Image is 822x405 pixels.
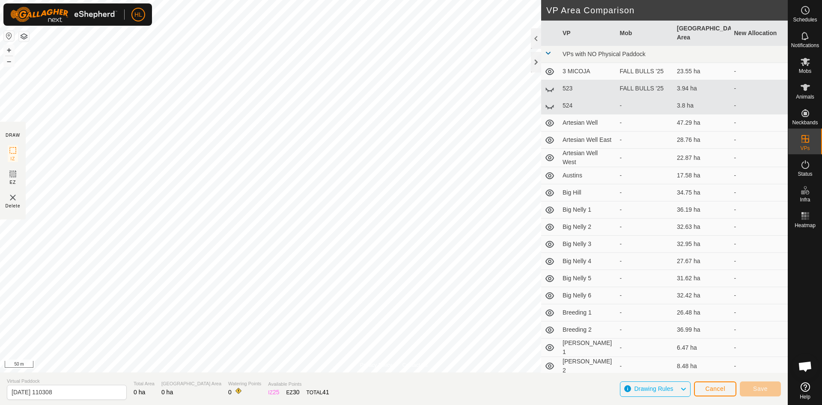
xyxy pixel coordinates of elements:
[673,97,731,114] td: 3.8 ha
[731,219,788,236] td: -
[793,17,817,22] span: Schedules
[4,31,14,41] button: Reset Map
[6,132,20,138] div: DRAW
[731,253,788,270] td: -
[731,149,788,167] td: -
[796,94,814,99] span: Animals
[134,10,142,19] span: HL
[10,179,16,186] span: EZ
[792,120,818,125] span: Neckbands
[616,21,674,46] th: Mob
[731,287,788,304] td: -
[559,270,616,287] td: Big Nelly 5
[7,378,127,385] span: Virtual Paddock
[228,389,232,396] span: 0
[800,146,810,151] span: VPs
[620,325,670,334] div: -
[673,321,731,339] td: 36.99 ha
[731,321,788,339] td: -
[673,357,731,375] td: 8.48 ha
[268,388,279,397] div: IZ
[791,43,819,48] span: Notifications
[792,354,818,379] div: Open chat
[161,380,221,387] span: [GEOGRAPHIC_DATA] Area
[673,167,731,184] td: 17.58 ha
[731,184,788,201] td: -
[559,321,616,339] td: Breeding 2
[620,222,670,231] div: -
[800,197,810,202] span: Infra
[286,388,300,397] div: EZ
[161,389,173,396] span: 0 ha
[546,5,788,15] h2: VP Area Comparison
[620,291,670,300] div: -
[800,394,810,399] span: Help
[228,380,261,387] span: Watering Points
[559,219,616,236] td: Big Nelly 2
[273,389,280,396] span: 25
[620,118,670,127] div: -
[620,362,670,371] div: -
[673,149,731,167] td: 22.87 ha
[673,201,731,219] td: 36.19 ha
[4,56,14,66] button: –
[559,80,616,97] td: 523
[620,240,670,249] div: -
[559,253,616,270] td: Big Nelly 4
[322,389,329,396] span: 41
[559,63,616,80] td: 3 MICOJA
[731,80,788,97] td: -
[673,270,731,287] td: 31.62 ha
[673,339,731,357] td: 6.47 ha
[753,385,768,392] span: Save
[731,63,788,80] td: -
[731,357,788,375] td: -
[10,7,117,22] img: Gallagher Logo
[402,361,428,369] a: Contact Us
[559,201,616,219] td: Big Nelly 1
[673,236,731,253] td: 32.95 ha
[563,51,646,57] span: VPs with NO Physical Paddock
[11,156,15,162] span: IZ
[620,274,670,283] div: -
[19,31,29,42] button: Map Layers
[740,381,781,396] button: Save
[134,380,155,387] span: Total Area
[731,236,788,253] td: -
[559,184,616,201] td: Big Hill
[360,361,392,369] a: Privacy Policy
[731,270,788,287] td: -
[620,101,670,110] div: -
[293,389,300,396] span: 30
[559,236,616,253] td: Big Nelly 3
[788,379,822,403] a: Help
[673,253,731,270] td: 27.67 ha
[134,389,145,396] span: 0 ha
[559,21,616,46] th: VP
[620,343,670,352] div: -
[559,339,616,357] td: [PERSON_NAME] 1
[673,132,731,149] td: 28.76 ha
[620,188,670,197] div: -
[673,21,731,46] th: [GEOGRAPHIC_DATA] Area
[634,385,673,392] span: Drawing Rules
[731,304,788,321] td: -
[559,149,616,167] td: Artesian Well West
[705,385,725,392] span: Cancel
[694,381,736,396] button: Cancel
[673,184,731,201] td: 34.75 ha
[6,203,21,209] span: Delete
[620,84,670,93] div: FALL BULLS '25
[731,132,788,149] td: -
[8,192,18,203] img: VP
[268,381,329,388] span: Available Points
[559,304,616,321] td: Breeding 1
[559,114,616,132] td: Artesian Well
[673,219,731,236] td: 32.63 ha
[559,287,616,304] td: Big Nelly 6
[620,257,670,266] div: -
[620,171,670,180] div: -
[731,114,788,132] td: -
[559,167,616,184] td: Austins
[731,21,788,46] th: New Allocation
